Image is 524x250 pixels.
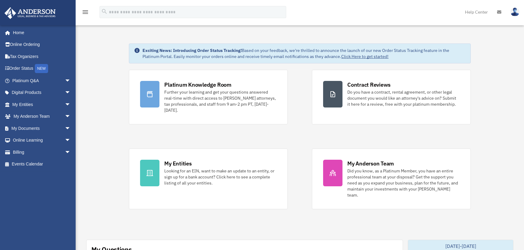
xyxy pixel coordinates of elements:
a: Click Here to get started! [341,54,388,59]
a: Platinum Knowledge Room Further your learning and get your questions answered real-time with dire... [129,70,288,124]
span: arrow_drop_down [65,134,77,147]
i: search [101,8,108,15]
a: My Documentsarrow_drop_down [4,122,80,134]
div: Platinum Knowledge Room [164,81,231,88]
div: Contract Reviews [347,81,391,88]
div: Based on your feedback, we're thrilled to announce the launch of our new Order Status Tracking fe... [142,47,466,59]
span: arrow_drop_down [65,87,77,99]
a: My Entitiesarrow_drop_down [4,98,80,111]
img: Anderson Advisors Platinum Portal [3,7,57,19]
div: Did you know, as a Platinum Member, you have an entire professional team at your disposal? Get th... [347,168,460,198]
div: My Anderson Team [347,160,394,167]
i: menu [82,8,89,16]
span: arrow_drop_down [65,111,77,123]
a: Platinum Q&Aarrow_drop_down [4,75,80,87]
div: NEW [35,64,48,73]
img: User Pic [510,8,519,16]
a: My Anderson Team Did you know, as a Platinum Member, you have an entire professional team at your... [312,149,471,209]
div: Looking for an EIN, want to make an update to an entity, or sign up for a bank account? Click her... [164,168,277,186]
a: Events Calendar [4,158,80,170]
a: Online Ordering [4,39,80,51]
div: Further your learning and get your questions answered real-time with direct access to [PERSON_NAM... [164,89,277,113]
a: Home [4,27,77,39]
span: arrow_drop_down [65,122,77,135]
span: arrow_drop_down [65,75,77,87]
a: My Anderson Teamarrow_drop_down [4,111,80,123]
a: My Entities Looking for an EIN, want to make an update to an entity, or sign up for a bank accoun... [129,149,288,209]
a: Order StatusNEW [4,62,80,75]
a: Contract Reviews Do you have a contract, rental agreement, or other legal document you would like... [312,70,471,124]
a: menu [82,11,89,16]
a: Digital Productsarrow_drop_down [4,87,80,99]
span: arrow_drop_down [65,98,77,111]
strong: Exciting News: Introducing Order Status Tracking! [142,48,242,53]
div: My Entities [164,160,192,167]
a: Tax Organizers [4,50,80,62]
span: arrow_drop_down [65,146,77,159]
a: Billingarrow_drop_down [4,146,80,158]
div: Do you have a contract, rental agreement, or other legal document you would like an attorney's ad... [347,89,460,107]
a: Online Learningarrow_drop_down [4,134,80,146]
